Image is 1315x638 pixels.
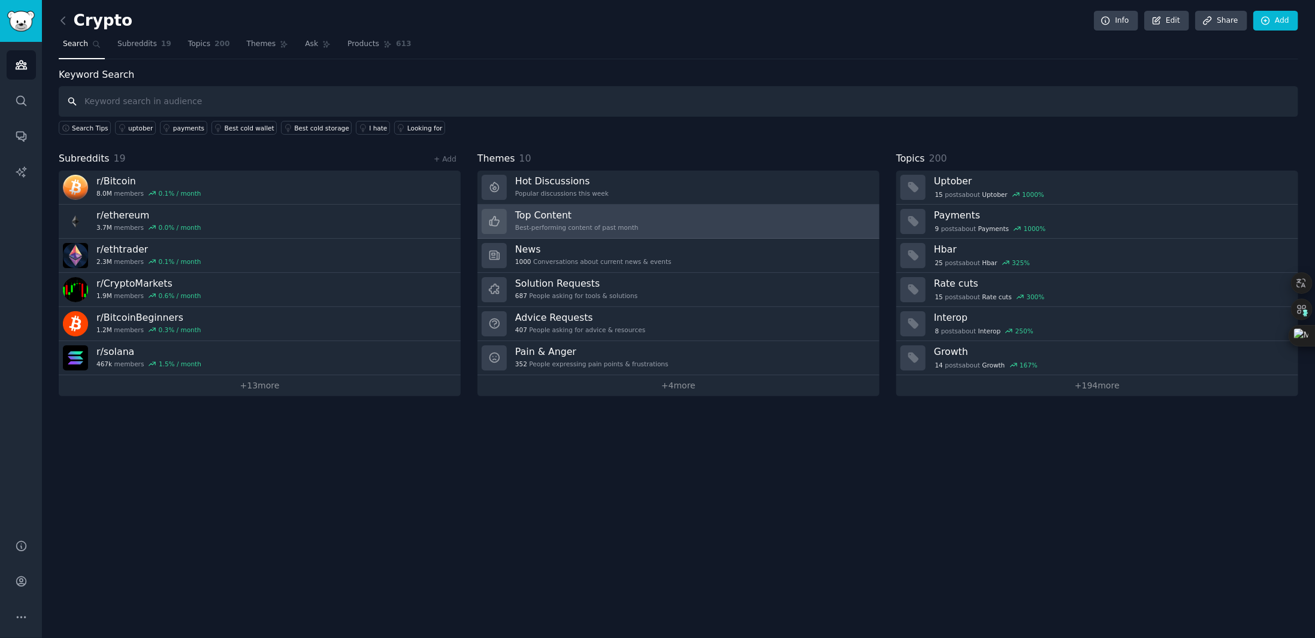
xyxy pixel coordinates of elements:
[96,223,112,232] span: 3.7M
[211,121,277,135] a: Best cold wallet
[896,239,1298,273] a: Hbar25postsaboutHbar325%
[96,345,201,358] h3: r/ solana
[896,307,1298,341] a: Interop8postsaboutInterop250%
[59,69,134,80] label: Keyword Search
[96,257,201,266] div: members
[369,124,387,132] div: I hate
[96,291,201,300] div: members
[59,121,111,135] button: Search Tips
[477,341,879,375] a: Pain & Anger352People expressing pain points & frustrations
[59,86,1298,117] input: Keyword search in audience
[113,35,176,59] a: Subreddits19
[1027,293,1045,301] div: 300 %
[59,273,461,307] a: r/CryptoMarkets1.9Mmembers0.6% / month
[515,291,637,300] div: People asking for tools & solutions
[1022,190,1044,199] div: 1000 %
[515,345,669,358] h3: Pain & Anger
[983,361,1005,369] span: Growth
[1012,259,1030,267] div: 325 %
[225,124,274,132] div: Best cold wallet
[515,277,637,290] h3: Solution Requests
[983,293,1012,301] span: Rate cuts
[477,171,879,205] a: Hot DiscussionsPopular discussions this week
[128,124,153,132] div: uptober
[1094,11,1138,31] a: Info
[1253,11,1298,31] a: Add
[934,257,1031,268] div: post s about
[477,375,879,396] a: +4more
[1015,327,1033,335] div: 250 %
[343,35,415,59] a: Products613
[515,360,669,368] div: People expressing pain points & frustrations
[935,190,943,199] span: 15
[934,311,1290,324] h3: Interop
[934,189,1045,200] div: post s about
[896,375,1298,396] a: +194more
[477,239,879,273] a: News1000Conversations about current news & events
[934,175,1290,187] h3: Uptober
[934,277,1290,290] h3: Rate cuts
[1144,11,1189,31] a: Edit
[96,291,112,300] span: 1.9M
[477,307,879,341] a: Advice Requests407People asking for advice & resources
[117,39,157,50] span: Subreddits
[983,259,997,267] span: Hbar
[115,121,156,135] a: uptober
[63,243,88,268] img: ethtrader
[59,151,110,166] span: Subreddits
[160,121,207,135] a: payments
[96,189,201,198] div: members
[96,311,201,324] h3: r/ BitcoinBeginners
[96,257,112,266] span: 2.3M
[978,224,1009,233] span: Payments
[896,341,1298,375] a: Growth14postsaboutGrowth167%
[1195,11,1247,31] a: Share
[515,326,645,334] div: People asking for advice & resources
[934,209,1290,221] h3: Payments
[7,11,35,32] img: GummySearch logo
[896,205,1298,239] a: Payments9postsaboutPayments1000%
[159,257,201,266] div: 0.1 % / month
[896,273,1298,307] a: Rate cuts15postsaboutRate cuts300%
[477,151,515,166] span: Themes
[347,39,379,50] span: Products
[1024,224,1046,233] div: 1000 %
[59,171,461,205] a: r/Bitcoin8.0Mmembers0.1% / month
[159,291,201,300] div: 0.6 % / month
[59,375,461,396] a: +13more
[63,311,88,336] img: BitcoinBeginners
[96,223,201,232] div: members
[161,39,171,50] span: 19
[896,151,925,166] span: Topics
[515,189,609,198] div: Popular discussions this week
[96,189,112,198] span: 8.0M
[214,39,230,50] span: 200
[96,175,201,187] h3: r/ Bitcoin
[159,360,201,368] div: 1.5 % / month
[515,175,609,187] h3: Hot Discussions
[434,155,457,163] a: + Add
[519,153,531,164] span: 10
[407,124,443,132] div: Looking for
[515,326,527,334] span: 407
[188,39,210,50] span: Topics
[515,223,639,232] div: Best-performing content of past month
[159,223,201,232] div: 0.0 % / month
[394,121,445,135] a: Looking for
[96,360,201,368] div: members
[934,326,1035,336] div: post s about
[184,35,234,59] a: Topics200
[96,209,201,221] h3: r/ ethereum
[96,326,201,334] div: members
[281,121,352,135] a: Best cold storage
[515,243,672,256] h3: News
[294,124,349,132] div: Best cold storage
[515,257,672,266] div: Conversations about current news & events
[72,124,108,132] span: Search Tips
[934,291,1045,302] div: post s about
[515,291,527,300] span: 687
[159,326,201,334] div: 0.3 % / month
[935,361,943,369] span: 14
[978,327,1001,335] span: Interop
[59,11,132,31] h2: Crypto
